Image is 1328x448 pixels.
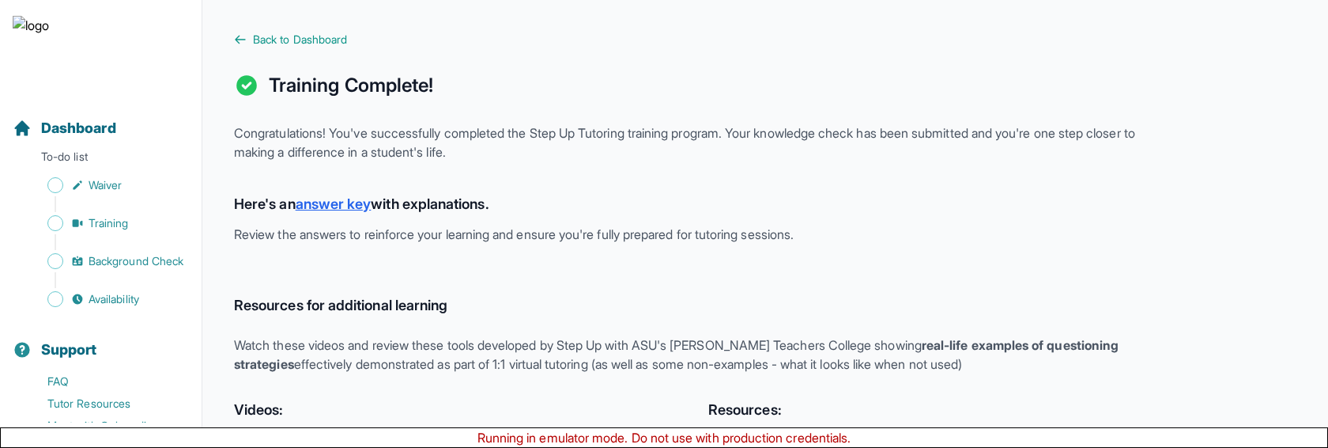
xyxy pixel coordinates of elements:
p: To-do list [6,149,195,171]
img: logo [13,16,49,66]
p: Watch these videos and review these tools developed by Step Up with ASU's [PERSON_NAME] Teachers ... [234,336,1145,374]
a: Background Check [13,250,202,272]
h2: Here's an with explanations. [234,193,1145,215]
p: Congratulations! You've successfully completed the Step Up Tutoring training program. Your knowle... [234,123,1145,161]
button: Support [6,313,195,367]
h1: Training Complete! [269,73,433,98]
a: Availability [13,288,202,310]
span: Background Check [89,253,183,269]
button: Dashboard [6,92,195,146]
h3: Videos: [234,399,670,421]
a: FAQ [13,370,202,393]
span: Back to Dashboard [253,32,347,47]
span: Training [89,215,129,231]
span: Availability [89,291,139,307]
p: Review the answers to reinforce your learning and ensure you're fully prepared for tutoring sessi... [234,225,1145,244]
a: Waiver [13,174,202,196]
a: Back to Dashboard [234,32,1145,47]
span: Support [41,339,97,361]
span: Dashboard [41,117,116,139]
h2: Resources for additional learning [234,294,1145,317]
h3: Resources: [708,399,1145,421]
a: Training [13,212,202,234]
a: answer key [296,196,372,212]
span: Waiver [89,177,122,193]
a: Tutor Resources [13,393,202,415]
a: Dashboard [13,117,116,139]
